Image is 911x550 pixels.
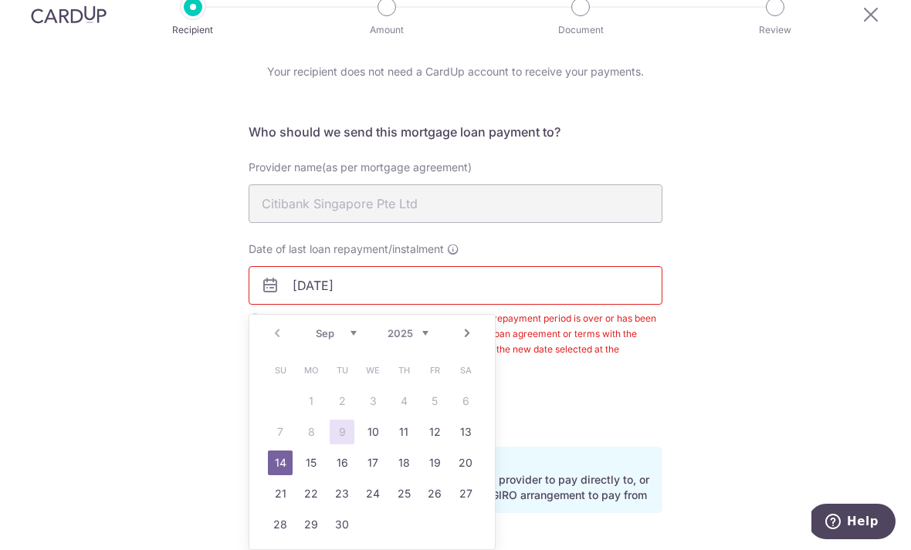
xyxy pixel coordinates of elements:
[453,450,478,475] a: 20
[422,481,447,506] a: 26
[391,420,416,444] a: 11
[523,22,638,38] p: Document
[249,266,662,305] input: DD/MM/YYYY
[249,160,472,174] span: Provider name(as per mortgage agreement)
[249,64,662,79] div: Your recipient does not need a CardUp account to receive your payments.
[453,420,478,444] a: 13
[249,311,662,373] div: The currently selected date indicates either the loan repayment period is over or has been paid o...
[299,512,323,537] a: 29
[330,22,444,38] p: Amount
[361,481,385,506] a: 24
[268,512,293,537] a: 28
[361,450,385,475] a: 17
[268,358,293,383] span: Sunday
[361,358,385,383] span: Wednesday
[249,241,444,257] span: Date of last loan repayment/instalment
[330,512,354,537] a: 30
[391,358,416,383] span: Thursday
[249,123,662,141] h5: Who should we send this mortgage loan payment to?
[422,450,447,475] a: 19
[268,450,293,475] a: 14
[422,358,447,383] span: Friday
[458,324,476,342] a: Next
[453,481,478,506] a: 27
[391,450,416,475] a: 18
[31,5,107,24] img: CardUp
[811,504,896,542] iframe: Opens a widget where you can find more information
[136,22,250,38] p: Recipient
[299,481,323,506] a: 22
[361,420,385,444] a: 10
[330,420,354,444] a: 9
[391,481,416,506] a: 25
[330,358,354,383] span: Tuesday
[268,481,293,506] a: 21
[422,420,447,444] a: 12
[453,358,478,383] span: Saturday
[299,450,323,475] a: 15
[330,450,354,475] a: 16
[718,22,832,38] p: Review
[330,481,354,506] a: 23
[299,358,323,383] span: Monday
